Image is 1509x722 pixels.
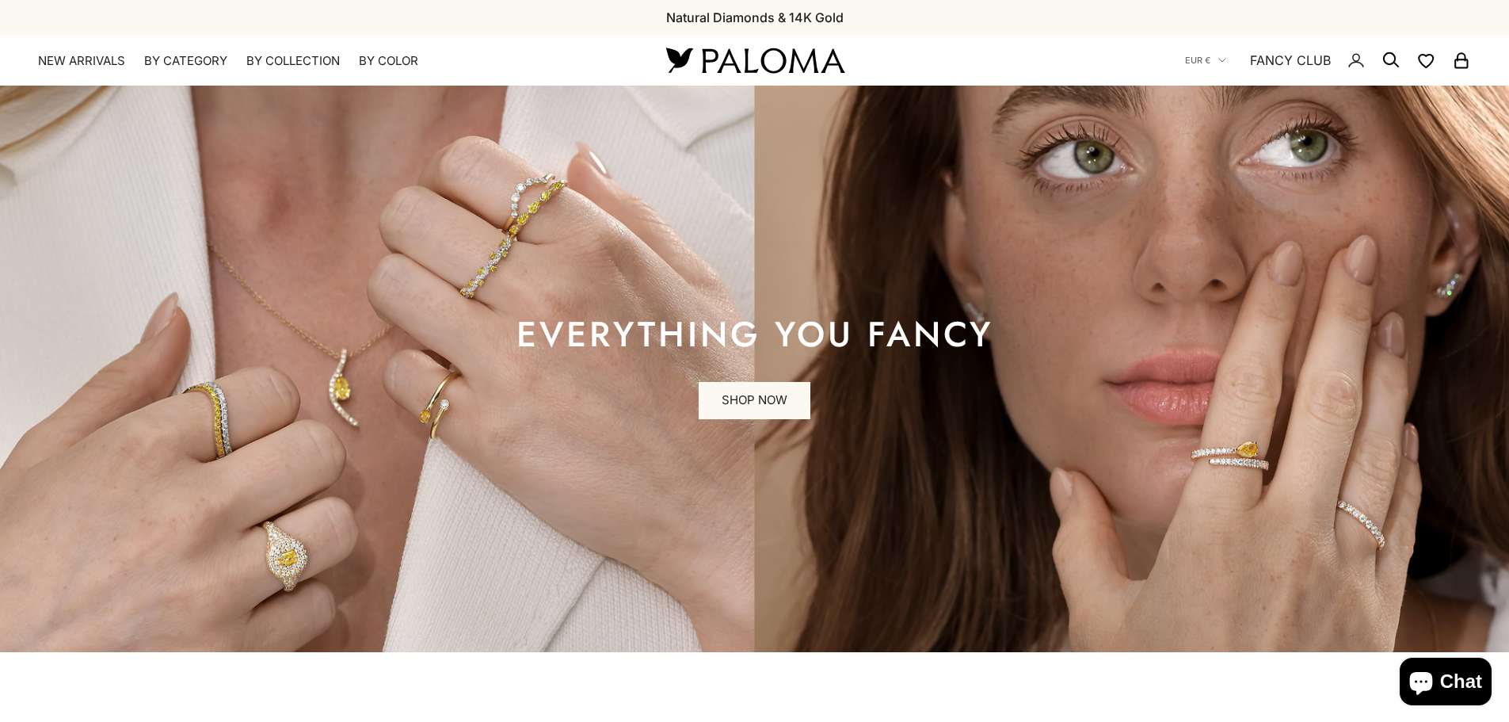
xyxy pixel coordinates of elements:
a: SHOP NOW [699,382,810,420]
summary: By Collection [246,53,340,69]
span: EUR € [1185,53,1210,67]
inbox-online-store-chat: Shopify online store chat [1395,658,1496,709]
summary: By Category [144,53,227,69]
nav: Secondary navigation [1185,35,1471,86]
p: Natural Diamonds & 14K Gold [666,7,844,28]
p: EVERYTHING YOU FANCY [516,319,993,350]
button: EUR € [1185,53,1226,67]
nav: Primary navigation [38,53,628,69]
summary: By Color [359,53,418,69]
a: NEW ARRIVALS [38,53,125,69]
a: FANCY CLUB [1250,50,1331,71]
